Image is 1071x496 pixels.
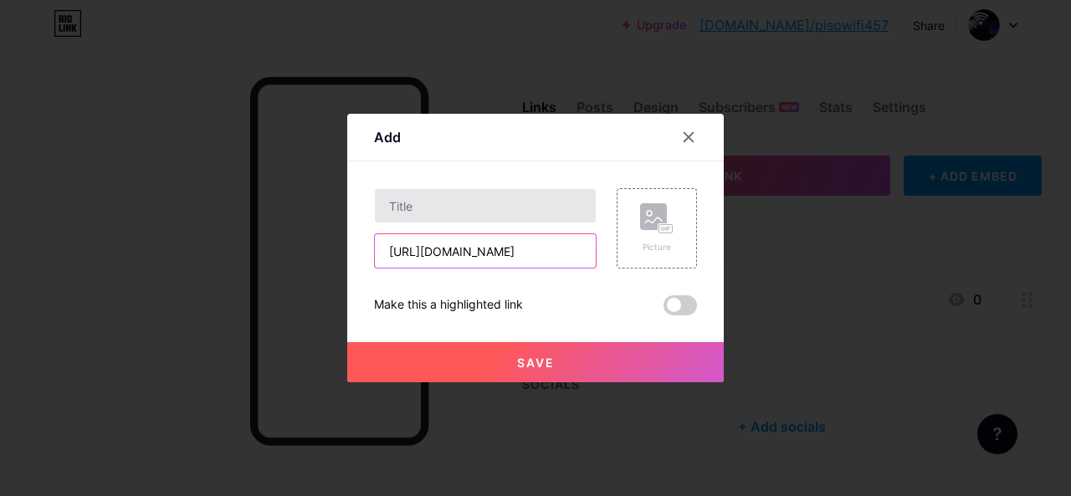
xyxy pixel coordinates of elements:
div: Add [374,127,401,147]
span: Save [517,355,555,370]
button: Save [347,342,724,382]
input: URL [375,234,596,268]
div: Make this a highlighted link [374,295,523,315]
input: Title [375,189,596,222]
div: Picture [640,241,674,253]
